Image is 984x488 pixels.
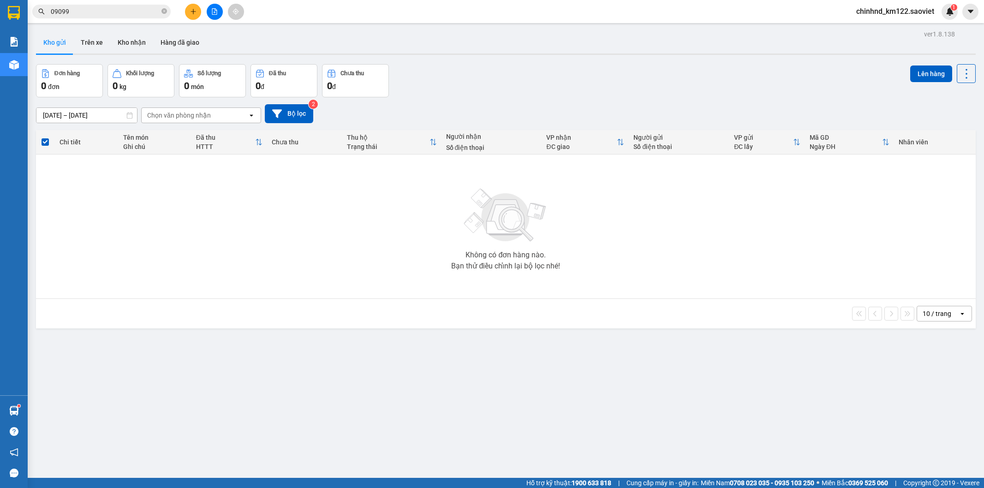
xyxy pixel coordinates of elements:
input: Select a date range. [36,108,137,123]
div: Chi tiết [60,138,114,146]
div: Chưa thu [340,70,364,77]
span: Cung cấp máy in - giấy in: [626,478,698,488]
span: ⚪️ [817,481,819,485]
div: Ngày ĐH [810,143,882,150]
button: file-add [207,4,223,20]
div: Chọn văn phòng nhận [147,111,211,120]
span: Miền Nam [701,478,814,488]
input: Tìm tên, số ĐT hoặc mã đơn [51,6,160,17]
span: close-circle [161,8,167,14]
div: VP gửi [734,134,793,141]
span: Miền Bắc [822,478,888,488]
button: Khối lượng0kg [107,64,174,97]
div: Đã thu [269,70,286,77]
span: message [10,469,18,477]
sup: 1 [951,4,957,11]
strong: 0369 525 060 [848,479,888,487]
button: Chưa thu0đ [322,64,389,97]
span: món [191,83,204,90]
div: Nhân viên [899,138,971,146]
span: file-add [211,8,218,15]
div: HTTT [196,143,255,150]
img: warehouse-icon [9,60,19,70]
th: Toggle SortBy [542,130,629,155]
span: | [618,478,620,488]
button: Kho nhận [110,31,153,54]
strong: 0708 023 035 - 0935 103 250 [730,479,814,487]
span: 0 [184,80,189,91]
button: Đã thu0đ [250,64,317,97]
button: caret-down [962,4,978,20]
div: Chưa thu [272,138,338,146]
strong: 1900 633 818 [572,479,611,487]
div: Bạn thử điều chỉnh lại bộ lọc nhé! [451,262,560,270]
img: icon-new-feature [946,7,954,16]
span: copyright [933,480,939,486]
button: Trên xe [73,31,110,54]
button: aim [228,4,244,20]
button: Số lượng0món [179,64,246,97]
span: đ [332,83,336,90]
button: Bộ lọc [265,104,313,123]
div: ver 1.8.138 [924,29,955,39]
div: Số điện thoại [446,144,537,151]
span: search [38,8,45,15]
img: solution-icon [9,37,19,47]
div: ĐC giao [546,143,617,150]
button: plus [185,4,201,20]
sup: 2 [309,100,318,109]
span: đ [261,83,264,90]
span: 0 [327,80,332,91]
img: warehouse-icon [9,406,19,416]
div: VP nhận [546,134,617,141]
div: Ghi chú [123,143,186,150]
th: Toggle SortBy [191,130,267,155]
span: 0 [256,80,261,91]
th: Toggle SortBy [342,130,441,155]
span: 0 [41,80,46,91]
div: Tên món [123,134,186,141]
span: plus [190,8,197,15]
th: Toggle SortBy [729,130,805,155]
button: Hàng đã giao [153,31,207,54]
div: 10 / trang [923,309,951,318]
span: Hỗ trợ kỹ thuật: [526,478,611,488]
span: close-circle [161,7,167,16]
span: notification [10,448,18,457]
span: question-circle [10,427,18,436]
div: Người nhận [446,133,537,140]
span: kg [119,83,126,90]
sup: 1 [18,405,20,407]
span: aim [233,8,239,15]
th: Toggle SortBy [805,130,894,155]
div: Khối lượng [126,70,154,77]
button: Lên hàng [910,65,952,82]
span: 1 [952,4,955,11]
div: Số điện thoại [633,143,725,150]
button: Kho gửi [36,31,73,54]
div: Mã GD [810,134,882,141]
span: chinhnd_km122.saoviet [849,6,942,17]
div: ĐC lấy [734,143,793,150]
div: Số lượng [197,70,221,77]
img: svg+xml;base64,PHN2ZyBjbGFzcz0ibGlzdC1wbHVnX19zdmciIHhtbG5zPSJodHRwOi8vd3d3LnczLm9yZy8yMDAwL3N2Zy... [459,183,552,248]
img: logo-vxr [8,6,20,20]
div: Người gửi [633,134,725,141]
div: Đã thu [196,134,255,141]
span: 0 [113,80,118,91]
button: Đơn hàng0đơn [36,64,103,97]
span: caret-down [966,7,975,16]
span: | [895,478,896,488]
svg: open [248,112,255,119]
div: Không có đơn hàng nào. [465,251,546,259]
div: Trạng thái [347,143,429,150]
span: đơn [48,83,60,90]
div: Đơn hàng [54,70,80,77]
div: Thu hộ [347,134,429,141]
svg: open [959,310,966,317]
